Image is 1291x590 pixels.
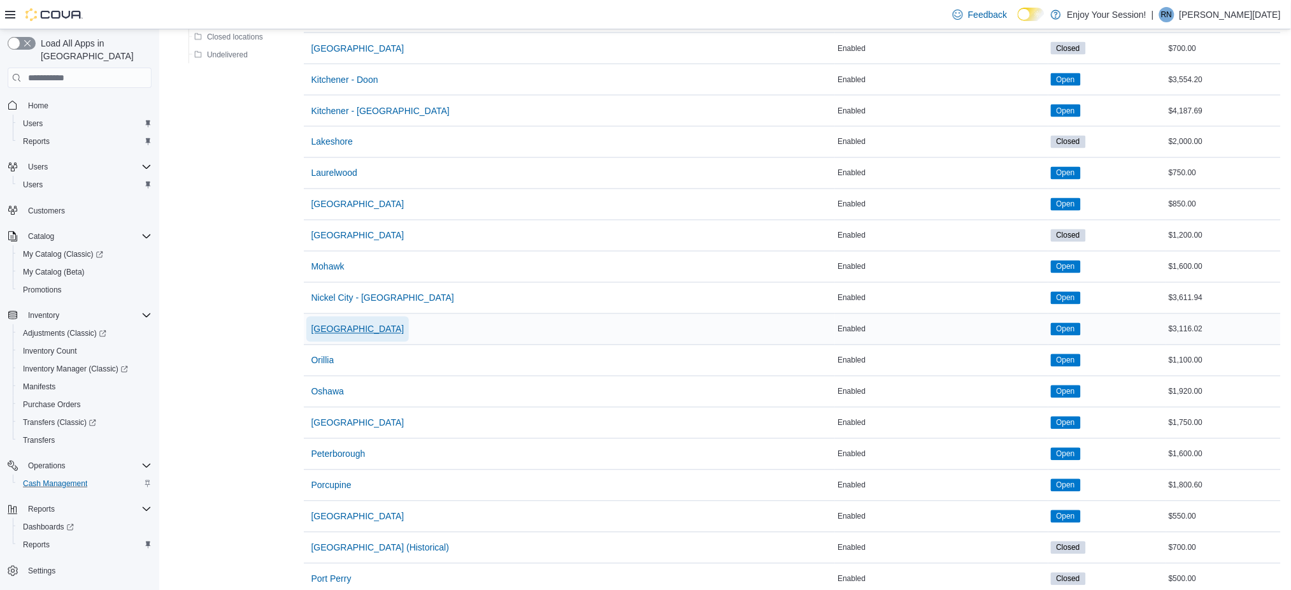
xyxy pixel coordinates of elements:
[28,461,66,471] span: Operations
[311,417,404,429] span: [GEOGRAPHIC_DATA]
[13,281,157,299] button: Promotions
[1166,478,1281,493] div: $1,800.60
[23,563,61,579] a: Settings
[23,458,71,473] button: Operations
[23,540,50,550] span: Reports
[13,360,157,378] a: Inventory Manager (Classic)
[18,379,152,394] span: Manifests
[18,519,152,535] span: Dashboards
[306,192,410,217] button: [GEOGRAPHIC_DATA]
[23,98,53,113] a: Home
[835,353,1048,368] div: Enabled
[1057,74,1075,85] span: Open
[18,476,92,491] a: Cash Management
[306,98,455,124] button: Kitchener - [GEOGRAPHIC_DATA]
[23,435,55,445] span: Transfers
[311,104,450,117] span: Kitchener - [GEOGRAPHIC_DATA]
[1159,7,1174,22] div: Renee Noel
[18,282,67,298] a: Promotions
[13,245,157,263] a: My Catalog (Classic)
[306,379,349,405] button: Oshawa
[1057,105,1075,117] span: Open
[306,535,455,561] button: [GEOGRAPHIC_DATA] (Historical)
[13,133,157,150] button: Reports
[18,415,152,430] span: Transfers (Classic)
[18,247,108,262] a: My Catalog (Classic)
[1057,168,1075,179] span: Open
[23,308,152,323] span: Inventory
[18,116,48,131] a: Users
[13,475,157,493] button: Cash Management
[23,308,64,323] button: Inventory
[189,29,268,45] button: Closed locations
[1057,542,1080,554] span: Closed
[1051,167,1081,180] span: Open
[311,42,404,55] span: [GEOGRAPHIC_DATA]
[835,384,1048,399] div: Enabled
[835,228,1048,243] div: Enabled
[311,354,334,367] span: Orillia
[1051,136,1086,148] span: Closed
[311,323,404,336] span: [GEOGRAPHIC_DATA]
[18,326,111,341] a: Adjustments (Classic)
[28,101,48,111] span: Home
[1166,41,1281,56] div: $700.00
[1166,259,1281,275] div: $1,600.00
[18,361,152,377] span: Inventory Manager (Classic)
[1166,540,1281,556] div: $700.00
[1057,199,1075,210] span: Open
[18,433,60,448] a: Transfers
[311,573,352,586] span: Port Perry
[1166,228,1281,243] div: $1,200.00
[835,415,1048,431] div: Enabled
[18,116,152,131] span: Users
[1057,386,1075,398] span: Open
[23,346,77,356] span: Inventory Count
[18,433,152,448] span: Transfers
[23,382,55,392] span: Manifests
[23,285,62,295] span: Promotions
[3,201,157,220] button: Customers
[18,397,152,412] span: Purchase Orders
[1051,510,1081,523] span: Open
[13,431,157,449] button: Transfers
[1152,7,1154,22] p: |
[1051,573,1086,586] span: Closed
[306,67,383,92] button: Kitchener - Doon
[835,509,1048,524] div: Enabled
[3,561,157,580] button: Settings
[835,166,1048,181] div: Enabled
[306,36,410,61] button: [GEOGRAPHIC_DATA]
[948,2,1012,27] a: Feedback
[18,264,152,280] span: My Catalog (Beta)
[18,397,86,412] a: Purchase Orders
[18,326,152,341] span: Adjustments (Classic)
[23,501,152,517] span: Reports
[1057,136,1080,148] span: Closed
[835,41,1048,56] div: Enabled
[1057,511,1075,522] span: Open
[1166,572,1281,587] div: $500.00
[1166,72,1281,87] div: $3,554.20
[23,522,74,532] span: Dashboards
[3,227,157,245] button: Catalog
[23,136,50,147] span: Reports
[311,479,352,492] span: Porcupine
[1166,509,1281,524] div: $550.00
[1166,291,1281,306] div: $3,611.94
[1161,7,1172,22] span: RN
[1166,322,1281,337] div: $3,116.02
[306,223,410,248] button: [GEOGRAPHIC_DATA]
[3,500,157,518] button: Reports
[18,415,101,430] a: Transfers (Classic)
[1018,8,1045,21] input: Dark Mode
[306,442,371,467] button: Peterborough
[18,476,152,491] span: Cash Management
[1051,448,1081,461] span: Open
[23,501,60,517] button: Reports
[13,263,157,281] button: My Catalog (Beta)
[28,162,48,172] span: Users
[1166,103,1281,119] div: $4,187.69
[13,396,157,414] button: Purchase Orders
